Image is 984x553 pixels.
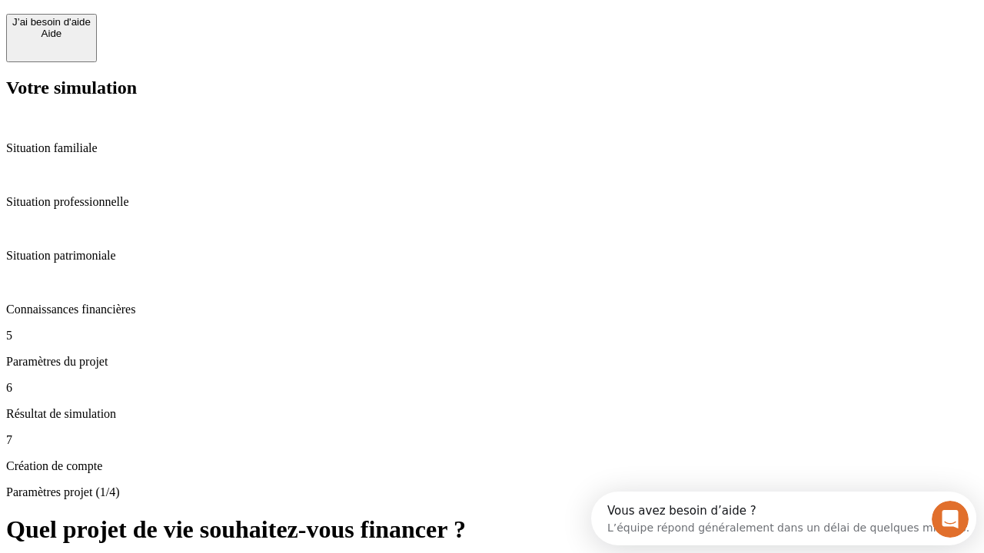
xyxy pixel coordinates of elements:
[12,28,91,39] div: Aide
[6,14,97,62] button: J’ai besoin d'aideAide
[6,485,978,499] p: Paramètres projet (1/4)
[6,249,978,263] p: Situation patrimoniale
[6,433,978,447] p: 7
[6,6,424,48] div: Ouvrir le Messenger Intercom
[6,515,978,544] h1: Quel projet de vie souhaitez-vous financer ?
[6,329,978,343] p: 5
[12,16,91,28] div: J’ai besoin d'aide
[6,381,978,395] p: 6
[16,25,378,41] div: L’équipe répond généralement dans un délai de quelques minutes.
[6,303,978,316] p: Connaissances financières
[6,459,978,473] p: Création de compte
[6,78,978,98] h2: Votre simulation
[6,355,978,369] p: Paramètres du projet
[6,195,978,209] p: Situation professionnelle
[6,141,978,155] p: Situation familiale
[16,13,378,25] div: Vous avez besoin d’aide ?
[932,501,969,538] iframe: Intercom live chat
[591,492,976,545] iframe: Intercom live chat discovery launcher
[6,407,978,421] p: Résultat de simulation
